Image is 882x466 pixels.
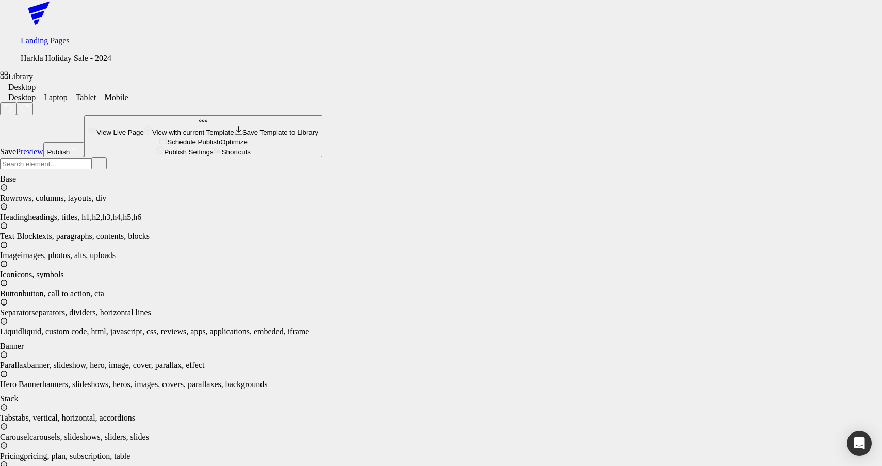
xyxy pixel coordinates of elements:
[16,147,43,156] span: Preview
[43,142,85,157] button: Publish
[222,148,251,156] span: Shortcuts
[42,380,267,389] span: banners, slideshows, heros, images, covers, parallaxes, backgrounds
[21,54,111,62] span: Harkla Holiday Sale - 2024
[220,138,248,146] span: Optimize
[17,102,33,115] button: Redo
[76,93,96,102] span: Tablet
[15,194,106,202] span: rows, columns, layouts, div
[47,148,70,156] span: Publish
[96,93,128,102] a: Mobile
[28,213,141,221] span: headings, titles, h1,h2,h3,h4,h5,h6
[21,36,70,45] a: Landing Pages
[31,308,151,317] span: separators, dividers, horizontal lines
[847,431,872,456] div: Open Intercom Messenger
[167,138,220,146] span: Schedule Publish
[96,128,144,136] span: View Live Page
[36,93,67,102] a: Laptop
[104,93,128,102] span: Mobile
[8,93,36,102] span: Desktop
[152,128,234,136] span: View with current Template
[29,432,149,441] span: carousels, slideshows, sliders, slides
[242,128,318,136] span: Save Template to Library
[68,93,96,102] a: Tablet
[84,115,322,157] button: View Live PageView with current TemplateSave Template to LibrarySchedule PublishOptimizePublish S...
[23,289,104,298] span: button, call to action, cta
[8,83,36,91] span: Desktop
[36,232,150,240] span: texts, paragraphs, contents, blocks
[44,93,67,102] span: Laptop
[15,413,135,422] span: tabs, vertical, horizontal, accordions
[8,72,33,81] span: Library
[164,148,214,156] span: Publish Settings
[22,327,309,336] span: liquid, custom code, html, javascript, css, reviews, apps, applications, embeded, iframe
[24,452,130,460] span: pricing, plan, subscription, table
[27,361,204,369] span: banner, slideshow, hero, image, cover, parallax, effect
[21,251,116,260] span: images, photos, alts, uploads
[14,270,63,279] span: icons, symbols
